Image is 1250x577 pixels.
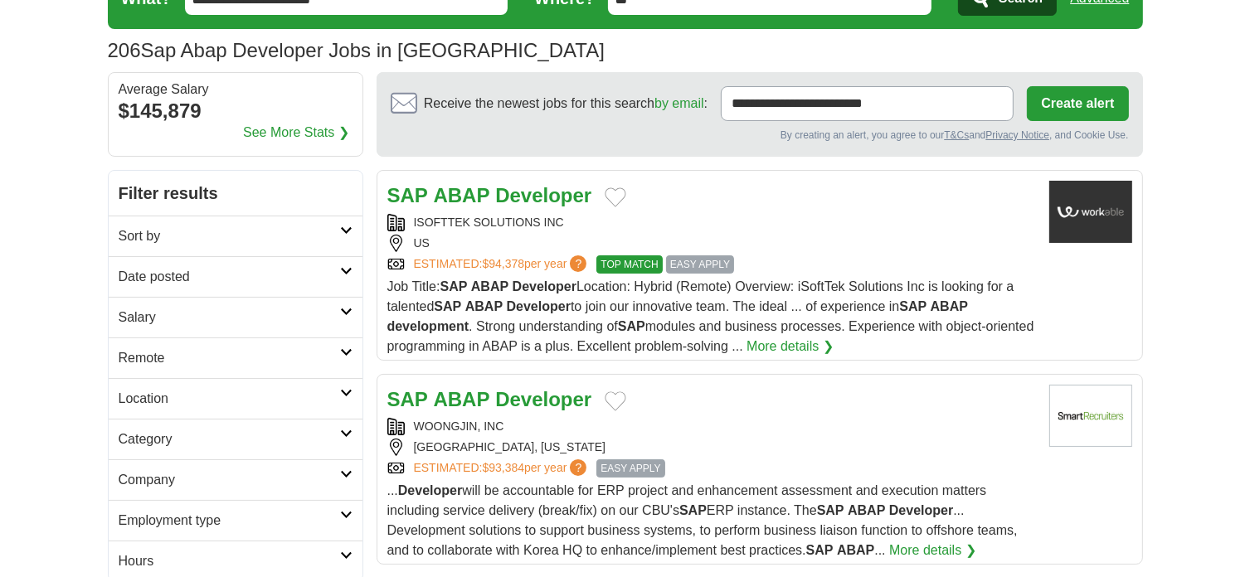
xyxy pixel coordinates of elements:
[414,459,591,478] a: ESTIMATED:$93,384per year?
[889,541,976,560] a: More details ❯
[1049,181,1132,243] img: Company logo
[985,129,1049,141] a: Privacy Notice
[1027,86,1128,121] button: Create alert
[387,319,469,333] strong: development
[398,483,462,497] strong: Developer
[119,551,340,571] h2: Hours
[471,279,508,293] strong: ABAP
[119,267,340,287] h2: Date posted
[837,543,874,557] strong: ABAP
[243,123,349,143] a: See More Stats ❯
[605,391,626,411] button: Add to favorite jobs
[387,388,592,410] a: SAP ABAP Developer
[108,39,605,61] h1: Sap Abap Developer Jobs in [GEOGRAPHIC_DATA]
[482,461,524,474] span: $93,384
[931,299,968,313] strong: ABAP
[119,226,340,246] h2: Sort by
[119,348,340,368] h2: Remote
[387,418,1036,435] div: WOONGJIN, INC
[605,187,626,207] button: Add to favorite jobs
[899,299,927,313] strong: SAP
[109,419,362,459] a: Category
[414,255,591,274] a: ESTIMATED:$94,378per year?
[119,96,353,126] div: $145,879
[109,500,362,541] a: Employment type
[391,128,1129,143] div: By creating an alert, you agree to our and , and Cookie Use.
[570,255,586,272] span: ?
[507,299,571,313] strong: Developer
[944,129,969,141] a: T&Cs
[495,184,591,206] strong: Developer
[495,388,591,410] strong: Developer
[119,308,340,327] h2: Salary
[596,459,664,478] span: EASY APPLY
[806,543,834,557] strong: SAP
[747,337,834,356] a: More details ❯
[618,319,645,333] strong: SAP
[387,214,1036,231] div: ISOFTTEK SOLUTIONS INC
[570,459,586,476] span: ?
[679,503,707,517] strong: SAP
[387,439,1036,456] div: [GEOGRAPHIC_DATA], [US_STATE]
[596,255,662,274] span: TOP MATCH
[387,483,1018,557] span: ... will be accountable for ERP project and enhancement assessment and execution matters includin...
[109,216,362,256] a: Sort by
[387,184,592,206] a: SAP ABAP Developer
[119,511,340,531] h2: Employment type
[109,297,362,337] a: Salary
[387,235,1036,252] div: US
[109,171,362,216] h2: Filter results
[848,503,885,517] strong: ABAP
[889,503,953,517] strong: Developer
[434,184,490,206] strong: ABAP
[424,94,708,114] span: Receive the newest jobs for this search :
[109,378,362,419] a: Location
[119,389,340,409] h2: Location
[109,459,362,500] a: Company
[513,279,576,293] strong: Developer
[654,96,704,110] a: by email
[1049,385,1132,447] img: Company logo
[387,279,1034,353] span: Job Title: Location: Hybrid (Remote) Overview: iSoftTek Solutions Inc is looking for a talented t...
[119,83,353,96] div: Average Salary
[482,257,524,270] span: $94,378
[817,503,844,517] strong: SAP
[465,299,503,313] strong: ABAP
[434,299,461,313] strong: SAP
[434,388,490,410] strong: ABAP
[387,388,428,410] strong: SAP
[109,256,362,297] a: Date posted
[440,279,468,293] strong: SAP
[119,470,340,490] h2: Company
[387,184,428,206] strong: SAP
[666,255,734,274] span: EASY APPLY
[109,337,362,378] a: Remote
[108,36,141,65] span: 206
[119,429,340,449] h2: Category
